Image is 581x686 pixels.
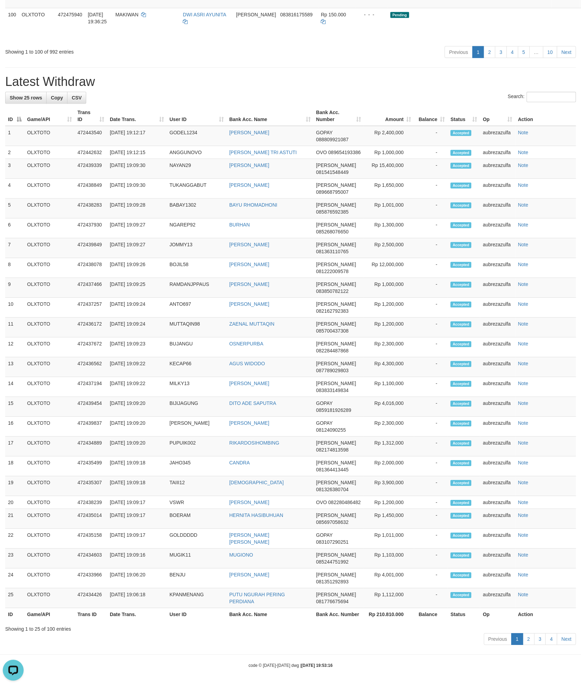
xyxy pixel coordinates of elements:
td: aubrezazulfa [480,318,515,337]
span: [PERSON_NAME] [316,341,356,346]
td: 472443540 [75,126,107,146]
th: Balance: activate to sort column ascending [414,106,448,126]
a: OSNERPURBA [229,341,263,346]
a: Note [518,150,528,155]
a: Copy [46,92,67,104]
td: [DATE] 19:09:25 [107,278,167,298]
span: [PERSON_NAME] [236,12,276,17]
a: AGUS WIDODO [229,361,265,366]
td: 472437194 [75,377,107,397]
span: [PERSON_NAME] [316,440,356,446]
td: 472435307 [75,476,107,496]
span: Copy 081222009578 to clipboard [316,269,348,274]
td: Rp 4,016,000 [363,397,414,417]
a: [PERSON_NAME] [229,281,269,287]
span: Show 25 rows [10,95,42,101]
a: 2 [523,633,534,645]
a: Note [518,222,528,228]
span: Pending [390,12,409,18]
td: Rp 15,400,000 [363,159,414,179]
td: aubrezazulfa [480,437,515,456]
td: - [414,437,448,456]
a: Previous [444,46,472,58]
a: 2 [483,46,495,58]
a: Note [518,162,528,168]
td: [DATE] 19:09:23 [107,337,167,357]
span: [PERSON_NAME] [316,202,356,208]
td: aubrezazulfa [480,278,515,298]
span: Accepted [450,460,471,466]
span: Copy 081364413445 to clipboard [316,467,348,472]
span: Accepted [450,183,471,189]
td: - [414,357,448,377]
a: Note [518,480,528,485]
a: 4 [506,46,518,58]
span: Copy 085700437308 to clipboard [316,328,348,334]
a: Note [518,242,528,247]
a: RIKARDOSIHOMBING [229,440,279,446]
span: Copy 083833149834 to clipboard [316,388,348,393]
td: OLXTOTO [24,337,75,357]
span: Copy 087789029803 to clipboard [316,368,348,373]
td: aubrezazulfa [480,456,515,476]
span: Accepted [450,222,471,228]
td: OLXTOTO [24,456,75,476]
td: - [414,218,448,238]
td: 472439339 [75,159,107,179]
a: 1 [472,46,484,58]
td: [DATE] 19:09:30 [107,179,167,199]
a: [PERSON_NAME] TRI ASTUTI [229,150,297,155]
td: PUPUIK002 [167,437,227,456]
span: [PERSON_NAME] [316,281,356,287]
a: 10 [543,46,557,58]
td: 472435499 [75,456,107,476]
span: Accepted [450,440,471,446]
td: 5 [5,199,24,218]
td: Rp 1,000,000 [363,278,414,298]
a: [DEMOGRAPHIC_DATA] [229,480,284,485]
td: Rp 2,000,000 [363,456,414,476]
span: Copy 083850782122 to clipboard [316,288,348,294]
td: 3 [5,159,24,179]
a: Next [557,633,576,645]
a: HERNITA HASIBUHUAN [229,512,283,518]
a: Note [518,532,528,538]
td: 472437466 [75,278,107,298]
span: Accepted [450,163,471,169]
td: aubrezazulfa [480,218,515,238]
span: Accepted [450,242,471,248]
th: Op: activate to sort column ascending [480,106,515,126]
a: [PERSON_NAME] [229,242,269,247]
td: ANGGUNOVO [167,146,227,159]
span: [PERSON_NAME] [316,460,356,465]
a: Show 25 rows [5,92,47,104]
td: 4 [5,179,24,199]
span: Copy [51,95,63,101]
td: Rp 1,000,000 [363,146,414,159]
a: 5 [518,46,530,58]
span: Rp 150.000 [321,12,346,17]
a: CSV [67,92,86,104]
td: aubrezazulfa [480,417,515,437]
span: 472475940 [58,12,82,17]
td: [DATE] 19:09:24 [107,298,167,318]
td: - [414,126,448,146]
td: aubrezazulfa [480,146,515,159]
a: Note [518,381,528,386]
td: OLXTOTO [24,437,75,456]
span: Accepted [450,401,471,407]
a: Note [518,262,528,267]
a: Note [518,552,528,558]
span: Accepted [450,321,471,327]
a: Previous [484,633,512,645]
td: Rp 4,300,000 [363,357,414,377]
a: 3 [495,46,507,58]
a: [PERSON_NAME] [229,162,269,168]
td: Rp 1,200,000 [363,298,414,318]
td: MILKY13 [167,377,227,397]
td: 9 [5,278,24,298]
td: [DATE] 19:09:26 [107,258,167,278]
th: Bank Acc. Number: activate to sort column ascending [313,106,363,126]
span: Accepted [450,150,471,156]
span: Accepted [450,381,471,387]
